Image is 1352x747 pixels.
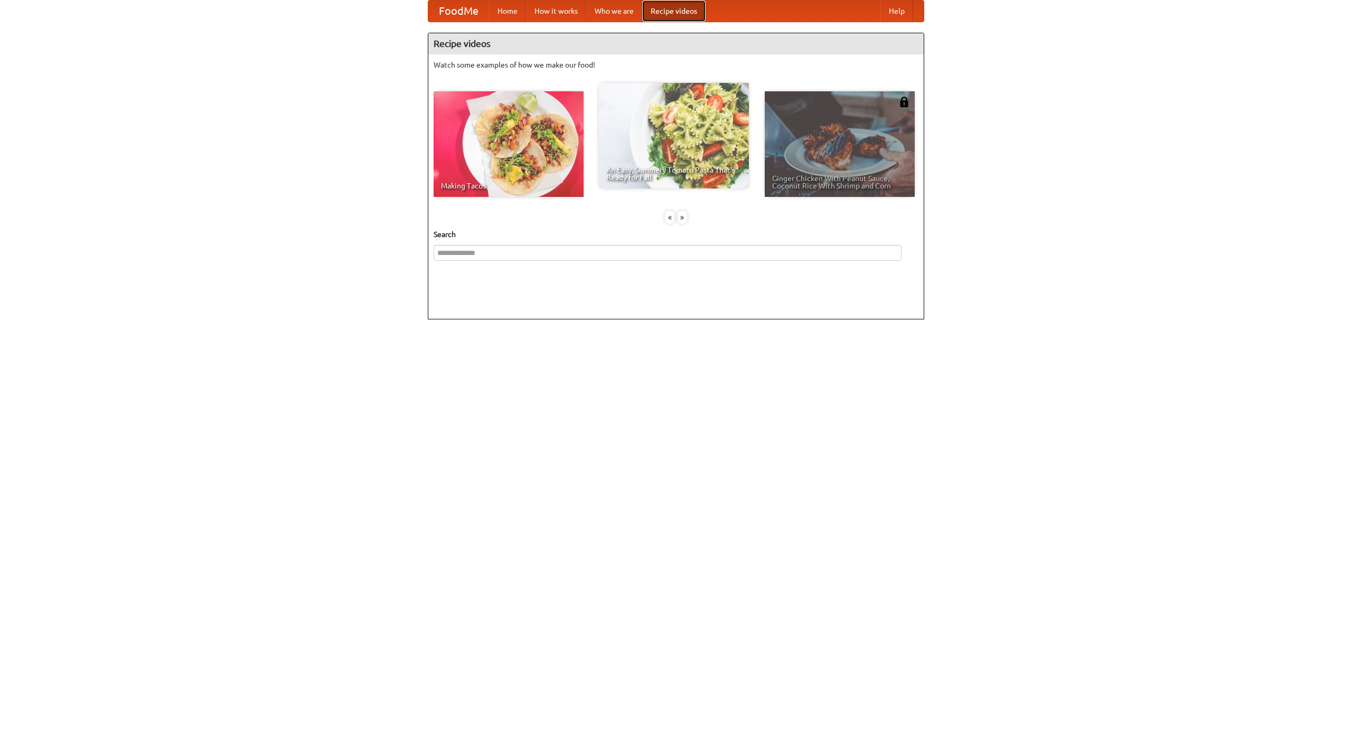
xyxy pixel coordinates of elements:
a: How it works [526,1,586,22]
a: Who we are [586,1,642,22]
a: An Easy, Summery Tomato Pasta That's Ready for Fall [599,83,749,188]
a: Home [489,1,526,22]
h4: Recipe videos [428,33,924,54]
img: 483408.png [899,97,909,107]
p: Watch some examples of how we make our food! [434,60,918,70]
a: Recipe videos [642,1,706,22]
span: Making Tacos [441,182,576,190]
div: » [678,211,687,224]
a: FoodMe [428,1,489,22]
div: « [665,211,674,224]
a: Making Tacos [434,91,584,197]
span: An Easy, Summery Tomato Pasta That's Ready for Fall [606,166,741,181]
a: Help [880,1,913,22]
h5: Search [434,229,918,240]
